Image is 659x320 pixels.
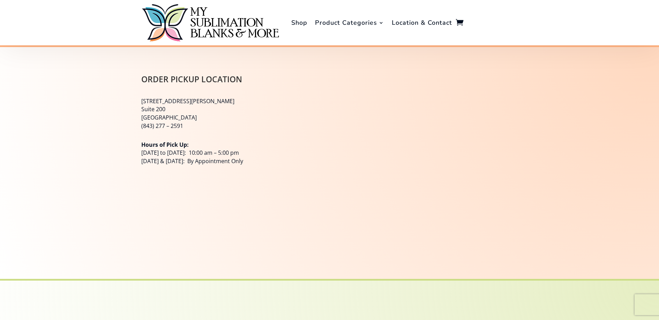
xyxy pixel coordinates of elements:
[141,141,189,148] strong: Hours of Pick Up:
[141,75,279,87] h2: Order Pickup Location
[315,2,384,44] a: Product Categories
[141,141,279,166] p: [DATE] to [DATE]: 10:00 am – 5:00 pm [DATE] & [DATE]: By Appointment Only
[291,2,307,44] a: Shop
[392,2,452,44] a: Location & Contact
[141,97,279,130] p: [STREET_ADDRESS][PERSON_NAME] Suite 200 [GEOGRAPHIC_DATA] (843) 277 – 2591‬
